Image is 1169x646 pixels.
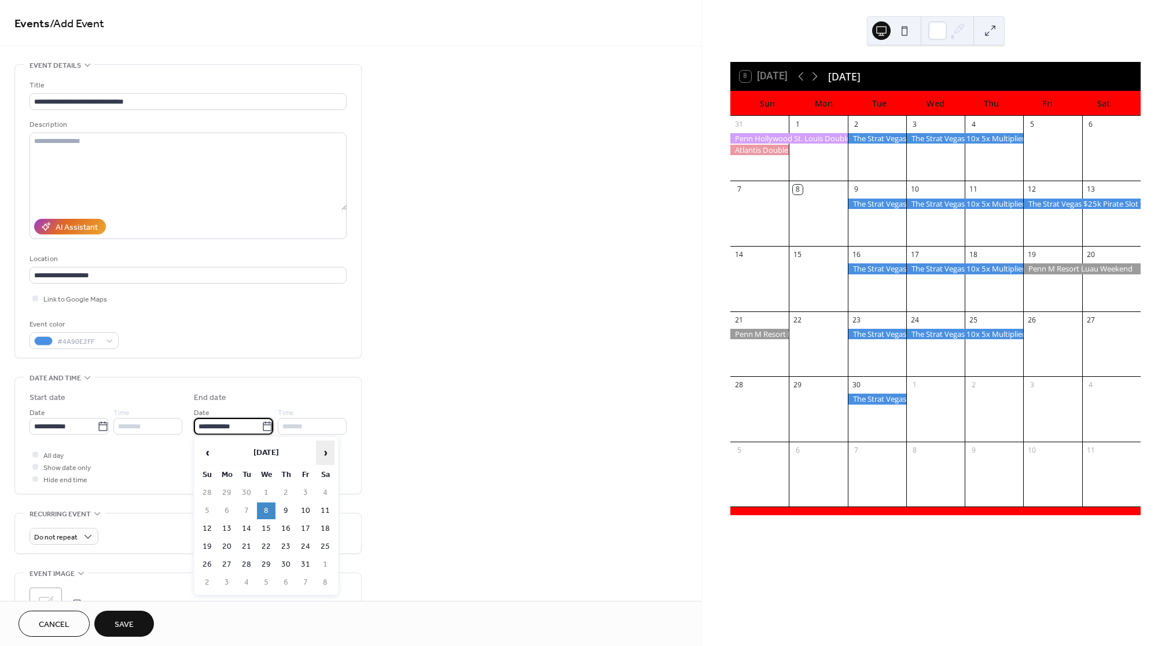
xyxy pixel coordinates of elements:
td: 4 [316,484,334,501]
div: Sat [1075,91,1131,115]
div: The Strat Vegas Blackjack Weekly Tournament [848,199,906,209]
button: Save [94,611,154,637]
td: 1 [257,484,275,501]
td: 1 [316,556,334,573]
td: 3 [218,574,236,591]
td: 19 [198,538,216,555]
div: Atlantis Doubleheader Labor Day Weekend Tournaments [730,145,789,155]
div: 2 [969,380,979,390]
div: The Strat Vegas Blackjack Weekly Tournament [848,394,906,404]
span: › [317,441,334,464]
td: 26 [198,556,216,573]
div: Penn M Resort Luau Weekend [730,329,789,339]
td: 22 [257,538,275,555]
td: 30 [277,556,295,573]
a: Events [14,13,50,35]
td: 25 [316,538,334,555]
td: 28 [237,556,256,573]
td: 2 [198,574,216,591]
td: 31 [296,556,315,573]
div: 6 [793,445,803,455]
span: Date and time [30,372,81,384]
td: 24 [296,538,315,555]
th: Sa [316,467,334,483]
div: 16 [851,250,861,260]
div: Wed [907,91,964,115]
span: Recurring event [30,508,91,520]
div: 2 [851,119,861,129]
div: 6 [1086,119,1096,129]
span: Time [113,407,130,419]
th: Mo [218,467,236,483]
button: Cancel [19,611,90,637]
div: The Strat Vegas Blackjack Weekly Tournament [848,133,906,144]
td: 17 [296,520,315,537]
div: [DATE] [828,69,861,84]
span: All day [43,450,64,462]
span: Event details [30,60,81,72]
div: Thu [964,91,1020,115]
div: Tue [851,91,907,115]
th: Fr [296,467,315,483]
div: Fri [1020,91,1076,115]
div: 8 [793,185,803,194]
td: 6 [277,574,295,591]
div: 3 [910,119,920,129]
div: 4 [969,119,979,129]
td: 3 [296,484,315,501]
div: The Strat Vegas 10x 5x Multiplier [906,263,1024,274]
td: 10 [296,502,315,519]
div: 31 [734,119,744,129]
div: 11 [969,185,979,194]
span: #4A90E2FF [57,336,100,348]
div: 14 [734,250,744,260]
td: 14 [237,520,256,537]
span: Event image [30,568,75,580]
td: 21 [237,538,256,555]
div: 26 [1027,315,1037,325]
div: 7 [734,185,744,194]
td: 9 [277,502,295,519]
div: 21 [734,315,744,325]
td: 12 [198,520,216,537]
span: Save [115,619,134,631]
td: 27 [218,556,236,573]
div: The Strat Vegas 10x 5x Multiplier [906,133,1024,144]
button: AI Assistant [34,219,106,234]
div: End date [194,392,226,404]
th: Th [277,467,295,483]
th: Su [198,467,216,483]
div: Penn M Resort Luau Weekend [1023,263,1141,274]
div: 7 [851,445,861,455]
div: The Strat Vegas $25k Pirate Slot Tournament [1023,199,1141,209]
div: 9 [969,445,979,455]
div: Title [30,79,344,91]
span: Link to Google Maps [43,293,107,306]
div: 1 [793,119,803,129]
td: 18 [316,520,334,537]
span: Do not repeat [34,531,78,544]
td: 8 [257,502,275,519]
div: 24 [910,315,920,325]
td: 6 [218,502,236,519]
td: 29 [257,556,275,573]
td: 20 [218,538,236,555]
div: 18 [969,250,979,260]
td: 28 [198,484,216,501]
div: 30 [851,380,861,390]
div: 1 [910,380,920,390]
div: 17 [910,250,920,260]
div: 3 [1027,380,1037,390]
div: 29 [793,380,803,390]
div: 4 [1086,380,1096,390]
div: ; [30,588,62,620]
td: 7 [296,574,315,591]
td: 11 [316,502,334,519]
div: 27 [1086,315,1096,325]
div: 11 [1086,445,1096,455]
span: ‹ [198,441,216,464]
td: 7 [237,502,256,519]
th: We [257,467,275,483]
td: 2 [277,484,295,501]
td: 23 [277,538,295,555]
